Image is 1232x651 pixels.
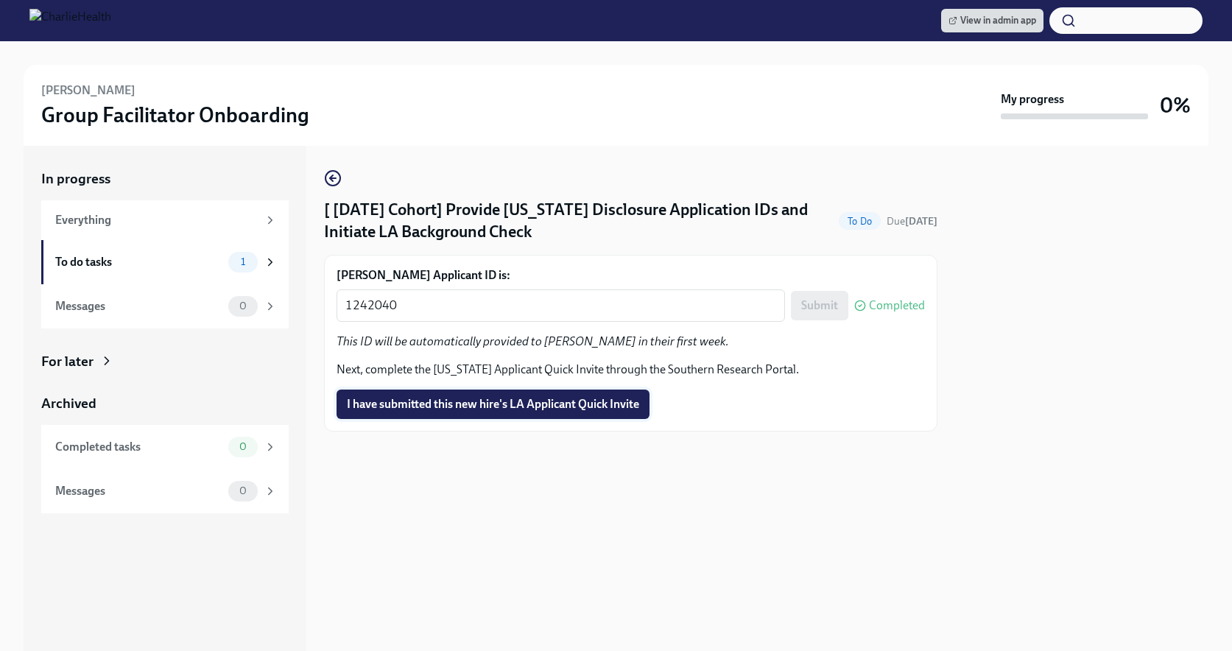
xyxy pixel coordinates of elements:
[29,9,111,32] img: CharlieHealth
[41,82,135,99] h6: [PERSON_NAME]
[230,485,256,496] span: 0
[345,297,776,314] textarea: 1242040
[41,284,289,328] a: Messages0
[337,334,729,348] em: This ID will be automatically provided to [PERSON_NAME] in their first week.
[347,397,639,412] span: I have submitted this new hire's LA Applicant Quick Invite
[41,425,289,469] a: Completed tasks0
[55,212,258,228] div: Everything
[337,362,925,378] p: Next, complete the [US_STATE] Applicant Quick Invite through the Southern Research Portal.
[41,169,289,189] a: In progress
[887,214,937,228] span: August 20th, 2025 10:00
[230,300,256,312] span: 0
[41,352,289,371] a: For later
[55,483,222,499] div: Messages
[337,267,925,284] label: [PERSON_NAME] Applicant ID is:
[41,240,289,284] a: To do tasks1
[948,13,1036,28] span: View in admin app
[55,298,222,314] div: Messages
[337,390,650,419] button: I have submitted this new hire's LA Applicant Quick Invite
[230,441,256,452] span: 0
[41,200,289,240] a: Everything
[839,216,881,227] span: To Do
[941,9,1043,32] a: View in admin app
[55,254,222,270] div: To do tasks
[41,352,94,371] div: For later
[905,215,937,228] strong: [DATE]
[41,469,289,513] a: Messages0
[1160,92,1191,119] h3: 0%
[324,199,833,243] h4: [ [DATE] Cohort] Provide [US_STATE] Disclosure Application IDs and Initiate LA Background Check
[869,300,925,312] span: Completed
[1001,91,1064,108] strong: My progress
[41,102,309,128] h3: Group Facilitator Onboarding
[232,256,254,267] span: 1
[887,215,937,228] span: Due
[41,394,289,413] a: Archived
[55,439,222,455] div: Completed tasks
